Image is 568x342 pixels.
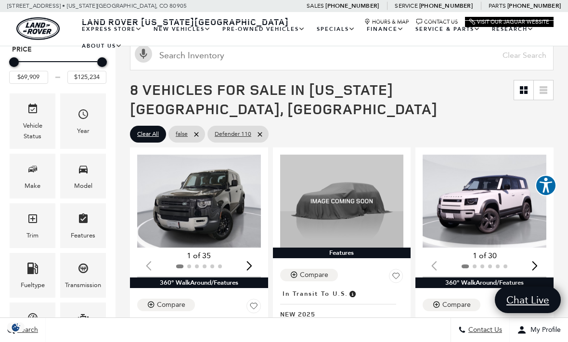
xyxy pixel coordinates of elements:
span: Service [395,2,417,9]
a: EXPRESS STORE [76,21,148,38]
div: Make [25,181,40,191]
div: Features [273,248,411,258]
button: Open user profile menu [510,318,568,342]
div: Compare [442,301,471,309]
h5: Price [12,45,103,54]
span: Defender 110 [215,128,251,140]
a: Hours & Map [364,19,409,25]
div: Compare [300,271,328,279]
div: Model [74,181,92,191]
a: Chat Live [495,287,561,313]
div: Trim [26,230,39,241]
span: Fueltype [27,260,39,280]
span: Land Rover [US_STATE][GEOGRAPHIC_DATA] [82,16,289,27]
img: 2025 Land Rover Defender 110 S 1 [137,155,261,248]
img: Land Rover [16,17,60,40]
a: Visit Our Jaguar Website [469,19,549,25]
span: My Profile [527,326,561,334]
span: Transmission [77,260,89,280]
span: Year [77,106,89,126]
a: [PHONE_NUMBER] [325,2,379,10]
a: About Us [76,38,128,54]
span: Features [77,210,89,230]
img: 2025 Land Rover Defender 110 S 1 [423,155,546,248]
a: Land Rover [US_STATE][GEOGRAPHIC_DATA] [76,16,295,27]
div: Fueltype [21,280,45,290]
div: Vehicle Status [17,120,48,142]
span: Mileage [27,310,39,329]
span: Trim [27,210,39,230]
span: false [176,128,188,140]
input: Maximum [67,71,106,83]
div: Next slide [529,255,542,276]
div: FeaturesFeatures [60,203,106,248]
div: FueltypeFueltype [10,253,55,298]
div: Features [71,230,95,241]
a: Research [486,21,540,38]
div: VehicleVehicle Status [10,93,55,149]
div: Privacy Settings [5,322,27,332]
span: New 2025 [280,309,397,318]
div: 1 / 2 [423,155,546,248]
div: Price [9,54,106,83]
div: 360° WalkAround/Features [130,277,268,288]
button: Compare Vehicle [423,299,480,311]
div: MakeMake [10,154,55,198]
a: In Transit to U.S.New 2025Defender 110 S [280,287,404,328]
div: YearYear [60,93,106,149]
span: Clear All [137,128,159,140]
button: Save Vehicle [389,269,403,287]
a: Pre-Owned Vehicles [217,21,311,38]
a: New Vehicles [148,21,217,38]
div: Minimum Price [9,57,19,67]
div: Maximum Price [97,57,107,67]
div: 360° WalkAround/Features [415,277,554,288]
a: Grid View [514,80,533,100]
a: [PHONE_NUMBER] [507,2,561,10]
div: Compare [157,301,185,309]
span: Chat Live [502,293,554,306]
span: Vehicle [27,101,39,120]
input: Minimum [9,71,48,83]
div: Next slide [243,255,256,276]
a: Finance [361,21,410,38]
button: Compare Vehicle [280,269,338,281]
span: Model [77,161,89,181]
div: ModelModel [60,154,106,198]
div: 1 / 2 [137,155,261,248]
nav: Main Navigation [76,21,554,54]
span: Sales [307,2,324,9]
div: 1 of 35 [137,250,261,261]
span: Parts [489,2,506,9]
aside: Accessibility Help Desk [535,175,556,198]
img: 2025 Land Rover Defender 110 S [280,155,404,247]
div: 1 of 30 [423,250,546,261]
a: Service & Parts [410,21,486,38]
span: Make [27,161,39,181]
span: Engine [77,310,89,329]
div: TrimTrim [10,203,55,248]
div: Year [77,126,90,136]
span: In Transit to U.S. [283,289,348,299]
div: TransmissionTransmission [60,253,106,298]
button: Save Vehicle [246,299,261,317]
a: Contact Us [416,19,458,25]
a: land-rover [16,17,60,40]
a: [PHONE_NUMBER] [419,2,473,10]
button: Compare Vehicle [137,299,195,311]
span: Vehicle has shipped from factory of origin. Estimated time of delivery to Retailer is on average ... [348,289,357,299]
input: Search Inventory [130,40,554,70]
a: Specials [311,21,361,38]
div: Transmission [65,280,101,290]
span: Contact Us [466,326,502,334]
span: 8 Vehicles for Sale in [US_STATE][GEOGRAPHIC_DATA], [GEOGRAPHIC_DATA] [130,79,438,118]
a: [STREET_ADDRESS] • [US_STATE][GEOGRAPHIC_DATA], CO 80905 [7,2,187,9]
button: Explore your accessibility options [535,175,556,196]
